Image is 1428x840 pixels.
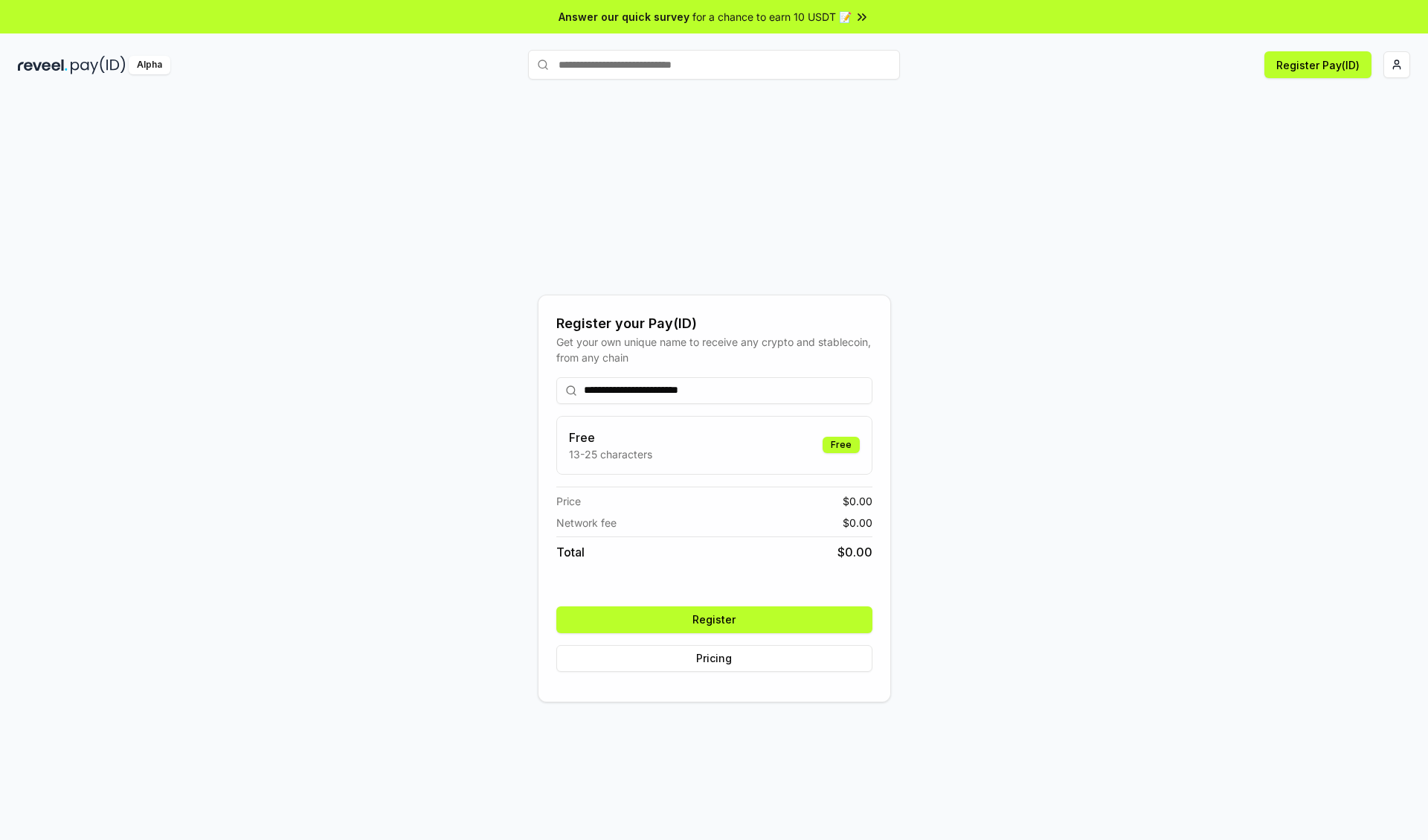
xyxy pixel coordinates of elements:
[18,56,68,74] img: reveel_dark
[569,429,652,446] h3: Free
[559,9,689,25] span: Answer our quick survey
[556,515,617,530] span: Network fee
[71,56,126,74] img: pay_id
[556,543,585,561] span: Total
[556,334,872,365] div: Get your own unique name to receive any crypto and stablecoin, from any chain
[837,543,872,561] span: $ 0.00
[129,56,170,74] div: Alpha
[843,515,872,530] span: $ 0.00
[556,606,872,633] button: Register
[556,313,872,334] div: Register your Pay(ID)
[843,493,872,509] span: $ 0.00
[569,446,652,462] p: 13-25 characters
[823,437,860,453] div: Free
[556,645,872,672] button: Pricing
[692,9,852,25] span: for a chance to earn 10 USDT 📝
[1264,51,1371,78] button: Register Pay(ID)
[556,493,581,509] span: Price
